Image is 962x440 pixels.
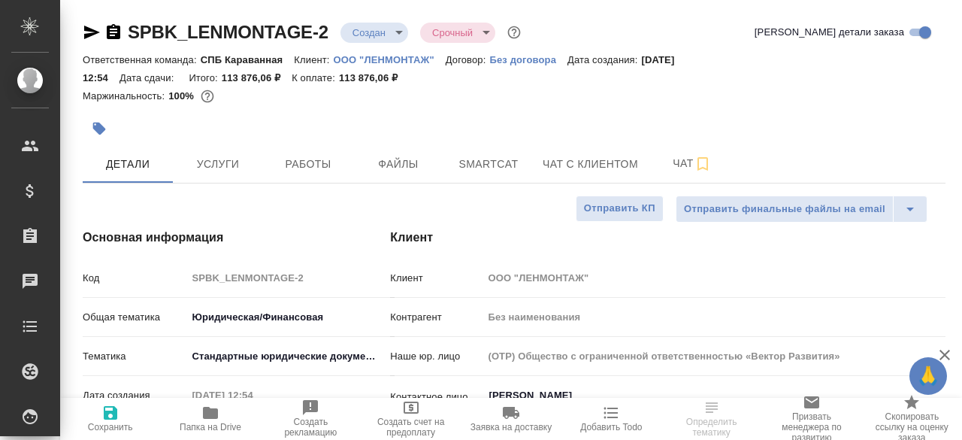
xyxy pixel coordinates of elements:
h4: Основная информация [83,229,330,247]
p: Наше юр. лицо [390,349,483,364]
button: Добавить Todo [561,398,661,440]
input: Пустое поле [483,306,945,328]
a: Без договора [489,53,567,65]
button: Скопировать ссылку для ЯМессенджера [83,23,101,41]
p: Маржинальность: [83,90,168,102]
button: Срочный [428,26,477,39]
svg: Подписаться [694,155,712,173]
div: Юридическая/Финансовая [186,305,395,330]
span: Работы [272,155,344,174]
p: Дата создания [83,388,186,403]
p: Общая тематика [83,310,186,325]
span: Файлы [362,155,434,174]
p: ООО "ЛЕНМОНТАЖ" [334,54,446,65]
span: 🙏 [915,360,941,392]
p: Клиент [390,271,483,286]
p: 113 876,06 ₽ [339,72,409,83]
span: Smartcat [452,155,525,174]
a: ООО "ЛЕНМОНТАЖ" [334,53,446,65]
span: Услуги [182,155,254,174]
button: Сохранить [60,398,160,440]
button: Заявка на доставку [461,398,561,440]
span: [PERSON_NAME] детали заказа [755,25,904,40]
button: Определить тематику [661,398,761,440]
p: СПБ Караванная [201,54,295,65]
button: Доп статусы указывают на важность/срочность заказа [504,23,524,42]
p: 113 876,06 ₽ [222,72,292,83]
button: 🙏 [909,357,947,395]
input: Пустое поле [483,267,945,289]
span: Отправить финальные файлы на email [684,201,885,218]
p: Дата создания: [567,54,641,65]
span: Заявка на доставку [470,422,552,432]
button: Призвать менеджера по развитию [761,398,861,440]
button: Добавить тэг [83,112,116,145]
button: 0.00 RUB; [198,86,217,106]
p: Договор: [446,54,490,65]
p: Контрагент [390,310,483,325]
p: Клиент: [294,54,333,65]
p: Контактное лицо [390,390,483,405]
span: Чат [656,154,728,173]
div: Создан [420,23,495,43]
p: Тематика [83,349,186,364]
button: Скопировать ссылку на оценку заказа [862,398,962,440]
p: Без договора [489,54,567,65]
p: Код [83,271,186,286]
p: Итого: [189,72,221,83]
span: Определить тематику [670,417,752,438]
span: Добавить Todo [580,422,642,432]
span: Создать счет на предоплату [370,417,452,438]
p: 100% [168,90,198,102]
div: Создан [340,23,408,43]
span: Сохранить [88,422,133,432]
input: Пустое поле [186,267,395,289]
button: Папка на Drive [160,398,260,440]
p: К оплате: [292,72,339,83]
button: Скопировать ссылку [104,23,123,41]
span: Отправить КП [584,200,655,217]
button: Создать счет на предоплату [361,398,461,440]
span: Чат с клиентом [543,155,638,174]
p: Дата сдачи: [119,72,177,83]
div: Стандартные юридические документы, договоры, уставы [186,344,395,369]
input: Пустое поле [186,384,318,406]
p: Ответственная команда: [83,54,201,65]
span: Детали [92,155,164,174]
button: Отправить КП [576,196,664,222]
span: Папка на Drive [180,422,241,432]
div: split button [676,196,927,223]
button: Создан [348,26,390,39]
span: Создать рекламацию [270,417,352,438]
input: Пустое поле [483,345,945,367]
button: Отправить финальные файлы на email [676,196,894,223]
h4: Клиент [390,229,945,247]
a: SPBK_LENMONTAGE-2 [128,22,328,42]
button: Создать рекламацию [261,398,361,440]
